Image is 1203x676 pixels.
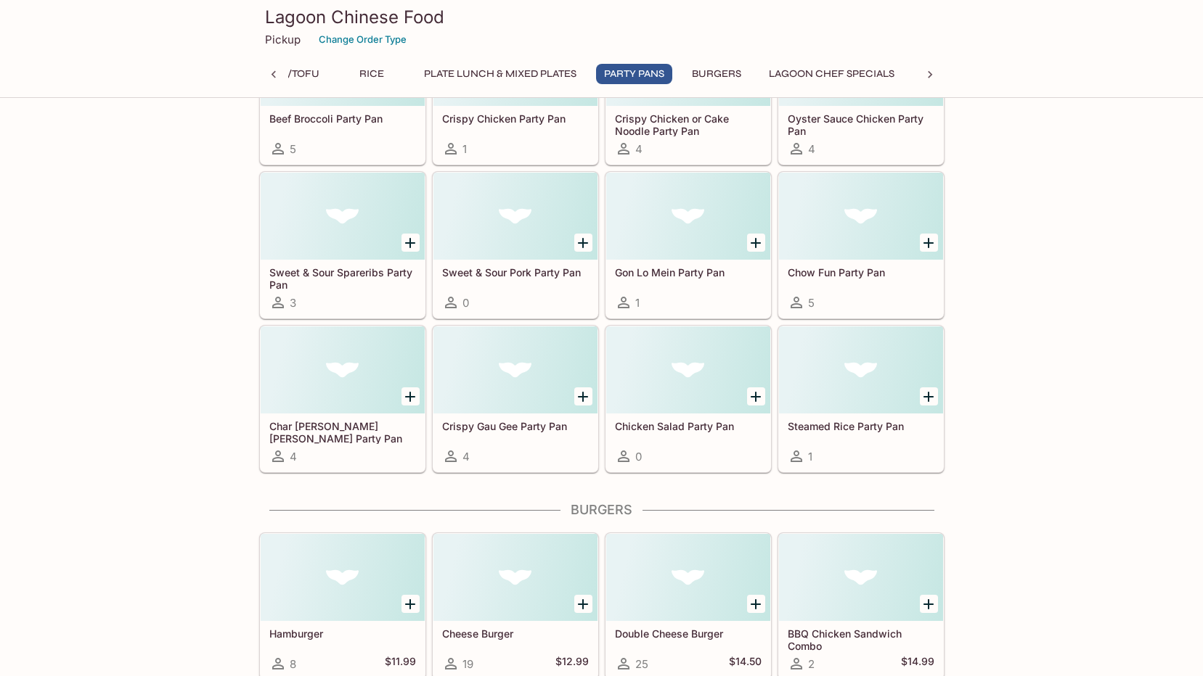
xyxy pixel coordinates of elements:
button: Add Char Siu Fried Rice Party Pan [401,387,420,405]
h5: Crispy Gau Gee Party Pan [442,420,589,432]
a: Steamed Rice Party Pan1 [778,326,944,472]
h4: Burgers [259,502,945,518]
button: Add Sweet & Sour Pork Party Pan [574,234,592,252]
span: 1 [462,142,467,156]
h5: Sweet & Sour Pork Party Pan [442,266,589,279]
span: 3 [290,296,296,310]
h5: Cheese Burger [442,627,589,640]
a: Sweet & Sour Pork Party Pan0 [433,172,598,318]
span: 4 [290,450,297,463]
button: Add Double Cheese Burger [747,595,765,613]
button: Party Pans [596,64,672,84]
h5: Steamed Rice Party Pan [788,420,934,432]
button: Add Chow Fun Party Pan [920,234,938,252]
span: 1 [808,450,812,463]
button: Rice [339,64,404,84]
div: Gon Lo Mein Party Pan [606,173,770,260]
button: Add Gon Lo Mein Party Pan [747,234,765,252]
div: BBQ Chicken Sandwich Combo [779,534,943,621]
span: 8 [290,657,296,671]
div: Char Siu Fried Rice Party Pan [261,326,425,413]
a: Sweet & Sour Spareribs Party Pan3 [260,172,425,318]
span: 0 [635,450,642,463]
span: 25 [635,657,648,671]
h5: Char [PERSON_NAME] [PERSON_NAME] Party Pan [269,420,416,444]
div: Cheese Burger [433,534,598,621]
h5: $11.99 [385,655,416,672]
button: Add Chicken Salad Party Pan [747,387,765,405]
div: Steamed Rice Party Pan [779,326,943,413]
button: Add Hamburger [401,595,420,613]
button: Add Crispy Gau Gee Party Pan [574,387,592,405]
a: Chow Fun Party Pan5 [778,172,944,318]
a: Crispy Gau Gee Party Pan4 [433,326,598,472]
div: Chicken Salad Party Pan [606,326,770,413]
div: Chow Fun Party Pan [779,173,943,260]
h5: BBQ Chicken Sandwich Combo [788,627,934,651]
div: Sweet & Sour Spareribs Party Pan [261,173,425,260]
button: Add Steamed Rice Party Pan [920,387,938,405]
h5: Hamburger [269,627,416,640]
span: 1 [635,296,640,310]
span: 4 [808,142,815,156]
h3: Lagoon Chinese Food [265,6,939,28]
h5: $14.50 [729,655,762,672]
h5: Chicken Salad Party Pan [615,420,762,432]
h5: Double Cheese Burger [615,627,762,640]
p: Pickup [265,33,301,46]
span: 0 [462,296,469,310]
span: 5 [290,142,296,156]
button: Add BBQ Chicken Sandwich Combo [920,595,938,613]
button: Add Cheese Burger [574,595,592,613]
h5: Beef Broccoli Party Pan [269,112,416,125]
h5: Crispy Chicken Party Pan [442,112,589,125]
a: Char [PERSON_NAME] [PERSON_NAME] Party Pan4 [260,326,425,472]
h5: $14.99 [901,655,934,672]
span: 5 [808,296,815,310]
div: Crispy Gau Gee Party Pan [433,326,598,413]
a: Chicken Salad Party Pan0 [605,326,771,472]
h5: Oyster Sauce Chicken Party Pan [788,112,934,136]
h5: Crispy Chicken or Cake Noodle Party Pan [615,112,762,136]
div: Sweet & Sour Pork Party Pan [433,173,598,260]
span: 19 [462,657,473,671]
div: Double Cheese Burger [606,534,770,621]
button: Side Orders [914,64,997,84]
h5: Chow Fun Party Pan [788,266,934,279]
button: Burgers [684,64,749,84]
h5: Gon Lo Mein Party Pan [615,266,762,279]
button: Plate Lunch & Mixed Plates [416,64,584,84]
span: 2 [808,657,815,671]
div: Hamburger [261,534,425,621]
span: 4 [635,142,643,156]
button: Change Order Type [312,28,413,51]
h5: Sweet & Sour Spareribs Party Pan [269,266,416,290]
a: Gon Lo Mein Party Pan1 [605,172,771,318]
button: Add Sweet & Sour Spareribs Party Pan [401,234,420,252]
span: 4 [462,450,470,463]
h5: $12.99 [555,655,589,672]
button: Lagoon Chef Specials [761,64,902,84]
